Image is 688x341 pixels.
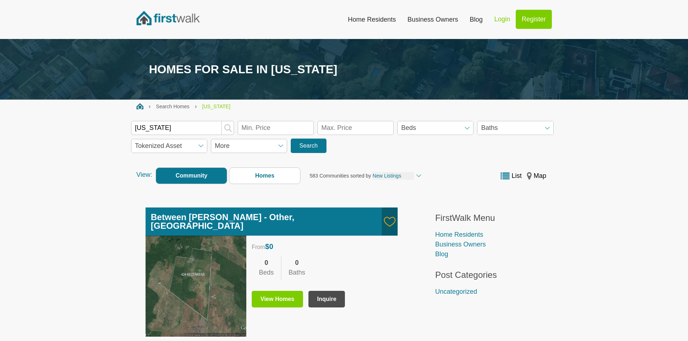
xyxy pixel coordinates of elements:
a: Home Residents [342,12,402,27]
a: Uncategorized [435,288,477,295]
span: $0 [265,242,273,250]
div: From [252,241,392,252]
button: Inquire [308,291,345,307]
div: 0 [259,258,274,268]
input: Max. Price [317,121,394,135]
a: Blog [464,12,488,27]
span: [US_STATE] [202,104,230,109]
span: List [511,172,522,179]
div: Beds [259,268,274,277]
h3: FirstWalk Menu [435,213,543,223]
img: FirstWalk [137,11,200,25]
a: Between [PERSON_NAME] - Other, [GEOGRAPHIC_DATA] [151,212,294,231]
a: Home Residents [435,231,483,238]
span: 583 Communities sorted by [310,173,371,179]
input: Min. Price [238,121,314,135]
span: More [211,139,287,153]
h3: Post Categories [435,270,543,280]
a: Blog [435,250,448,258]
a: Login [488,10,516,29]
label: Homes [229,167,300,184]
a: View Homes [252,291,303,307]
span: View: [137,170,152,180]
button: Search [291,139,326,153]
button: List [499,171,523,181]
span: Map [533,172,546,179]
h1: Homes for sale in [US_STATE] [137,62,552,76]
a: Search Homes [156,104,190,109]
label: Community [156,167,227,184]
div: Baths [289,268,305,277]
a: Register [516,10,551,29]
button: Map [525,171,548,181]
input: Enter zip, city or community [131,121,234,135]
a: Business Owners [402,12,464,27]
div: 0 [289,258,305,268]
a: Business Owners [435,241,486,248]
